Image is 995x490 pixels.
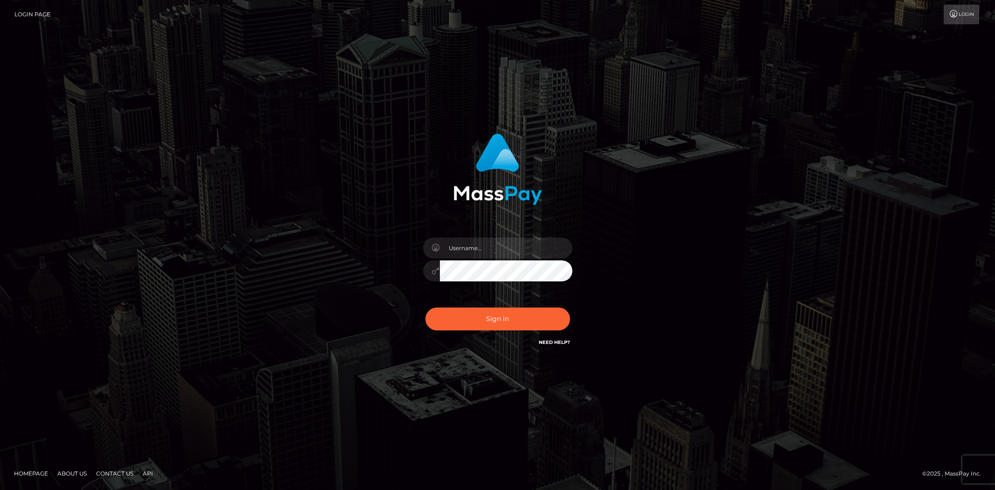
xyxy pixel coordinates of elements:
[425,308,570,330] button: Sign in
[922,469,988,479] div: © 2025 , MassPay Inc.
[453,133,542,205] img: MassPay Login
[92,466,137,481] a: Contact Us
[440,238,572,259] input: Username...
[54,466,90,481] a: About Us
[539,339,570,345] a: Need Help?
[10,466,52,481] a: Homepage
[139,466,157,481] a: API
[944,5,979,24] a: Login
[14,5,50,24] a: Login Page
